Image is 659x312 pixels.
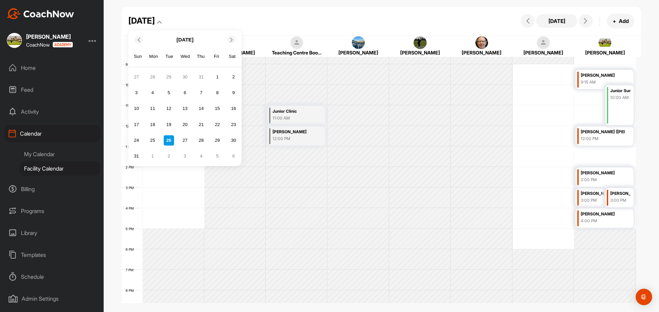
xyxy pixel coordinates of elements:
[122,206,141,210] div: 4 PM
[290,36,303,49] img: square_default-ef6cabf814de5a2bf16c804365e32c732080f9872bdf737d349900a9daf73cf9.png
[164,119,174,129] div: Choose Tuesday, August 19th, 2025
[272,49,322,56] div: Teaching Centre Booking
[180,88,190,98] div: Choose Wednesday, August 6th, 2025
[4,202,101,220] div: Programs
[581,169,625,177] div: [PERSON_NAME]
[4,125,101,142] div: Calendar
[212,52,221,61] div: Fri
[180,151,190,161] div: Choose Wednesday, September 3rd, 2025
[181,52,189,61] div: Wed
[581,128,625,136] div: [PERSON_NAME] ([PERSON_NAME]) [PERSON_NAME]
[610,190,631,198] div: [PERSON_NAME]
[581,197,625,203] div: 3:00 PM
[196,119,206,129] div: Choose Thursday, August 21st, 2025
[131,151,141,161] div: Choose Sunday, August 31st, 2025
[581,72,625,79] div: [PERSON_NAME]
[165,52,174,61] div: Tue
[131,135,141,146] div: Choose Sunday, August 24th, 2025
[131,119,141,129] div: Choose Sunday, August 17th, 2025
[581,190,625,198] div: [PERSON_NAME]
[4,268,101,285] div: Schedule
[581,210,625,218] div: [PERSON_NAME]
[536,14,577,28] button: [DATE]
[212,103,222,114] div: Choose Friday, August 15th, 2025
[636,289,652,305] div: Open Intercom Messenger
[148,151,158,161] div: Choose Monday, September 1st, 2025
[4,290,101,307] div: Admin Settings
[196,88,206,98] div: Choose Thursday, August 7th, 2025
[130,71,240,162] div: month 2025-08
[196,52,205,61] div: Thu
[131,72,141,82] div: Choose Sunday, July 27th, 2025
[352,36,365,49] img: c6bbbe1752aef18eb816192adf85c297.jpg
[229,151,239,161] div: Choose Saturday, September 6th, 2025
[164,151,174,161] div: Choose Tuesday, September 2nd, 2025
[122,288,141,292] div: 8 PM
[607,14,634,28] button: +Add
[149,52,158,61] div: Mon
[212,151,222,161] div: Choose Friday, September 5th, 2025
[333,49,383,56] div: [PERSON_NAME]
[148,135,158,146] div: Choose Monday, August 25th, 2025
[180,72,190,82] div: Choose Wednesday, July 30th, 2025
[475,36,488,49] img: square_8acd15679262012446f19d98dd564823.jpg
[414,36,427,49] img: square_a91913fd82382ca7f28025f5311ad941.jpg
[196,103,206,114] div: Choose Thursday, August 14th, 2025
[229,119,239,129] div: Choose Saturday, August 23rd, 2025
[7,8,74,19] img: CoachNow
[4,180,101,198] div: Billing
[176,36,194,44] p: [DATE]
[196,151,206,161] div: Choose Thursday, September 4th, 2025
[134,52,142,61] div: Sun
[164,103,174,114] div: Choose Tuesday, August 12th, 2025
[273,128,316,136] div: [PERSON_NAME]
[164,135,174,146] div: Choose Tuesday, August 26th, 2025
[7,33,22,48] img: square_a701708174d00b40b6d6136b31d144d2.jpg
[131,88,141,98] div: Choose Sunday, August 3rd, 2025
[599,36,612,49] img: square_a701708174d00b40b6d6136b31d144d2.jpg
[273,115,316,121] div: 11:00 AM
[131,103,141,114] div: Choose Sunday, August 10th, 2025
[4,81,101,98] div: Feed
[122,83,142,87] div: 10 AM
[273,136,316,142] div: 12:00 PM
[128,15,155,27] div: [DATE]
[122,247,141,251] div: 6 PM
[122,145,140,149] div: 1 PM
[180,103,190,114] div: Choose Wednesday, August 13th, 2025
[4,246,101,263] div: Templates
[148,103,158,114] div: Choose Monday, August 11th, 2025
[581,177,625,183] div: 2:00 PM
[4,224,101,241] div: Library
[148,88,158,98] div: Choose Monday, August 4th, 2025
[122,268,140,272] div: 7 PM
[122,227,141,231] div: 5 PM
[122,165,141,169] div: 2 PM
[395,49,445,56] div: [PERSON_NAME]
[19,147,101,161] div: My Calendar
[148,72,158,82] div: Choose Monday, July 28th, 2025
[122,103,142,108] div: 11 AM
[122,124,142,128] div: 12 PM
[229,103,239,114] div: Choose Saturday, August 16th, 2025
[122,62,141,66] div: 9 AM
[4,103,101,120] div: Activity
[164,88,174,98] div: Choose Tuesday, August 5th, 2025
[180,135,190,146] div: Choose Wednesday, August 27th, 2025
[228,52,237,61] div: Sat
[581,218,625,224] div: 4:00 PM
[610,197,631,203] div: 3:00 PM
[212,135,222,146] div: Choose Friday, August 29th, 2025
[4,59,101,76] div: Home
[53,42,73,48] img: CoachNow acadmey
[581,136,625,142] div: 12:00 PM
[26,42,73,48] div: CoachNow
[196,72,206,82] div: Choose Thursday, July 31st, 2025
[196,135,206,146] div: Choose Thursday, August 28th, 2025
[212,119,222,129] div: Choose Friday, August 22nd, 2025
[229,135,239,146] div: Choose Saturday, August 30th, 2025
[457,49,507,56] div: [PERSON_NAME]
[610,95,631,101] div: 10:00 AM
[581,79,625,85] div: 9:15 AM
[212,88,222,98] div: Choose Friday, August 8th, 2025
